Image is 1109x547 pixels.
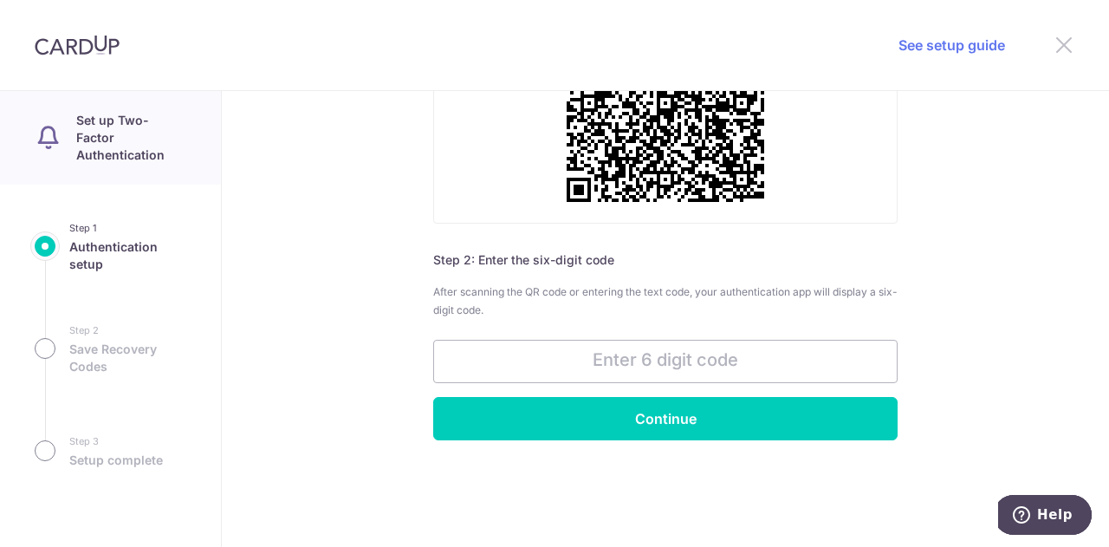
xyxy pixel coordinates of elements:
span: Help [39,12,75,28]
span: Setup complete [69,452,163,469]
span: Save Recovery Codes [69,341,186,375]
small: Step 2 [69,322,186,339]
h6: Step 2: Enter the six-digit code [433,251,898,269]
input: Enter 6 digit code [433,340,898,383]
span: Authentication setup [69,238,186,273]
span: After scanning the QR code or entering the text code, your authentication app will display a six-... [433,285,898,316]
input: Continue [433,397,898,440]
img: CardUp [35,35,120,55]
p: Set up Two-Factor Authentication [76,112,186,164]
iframe: Opens a widget where you can find more information [998,495,1092,538]
small: Step 1 [69,219,186,237]
small: Step 3 [69,433,163,450]
a: See setup guide [898,35,1005,55]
